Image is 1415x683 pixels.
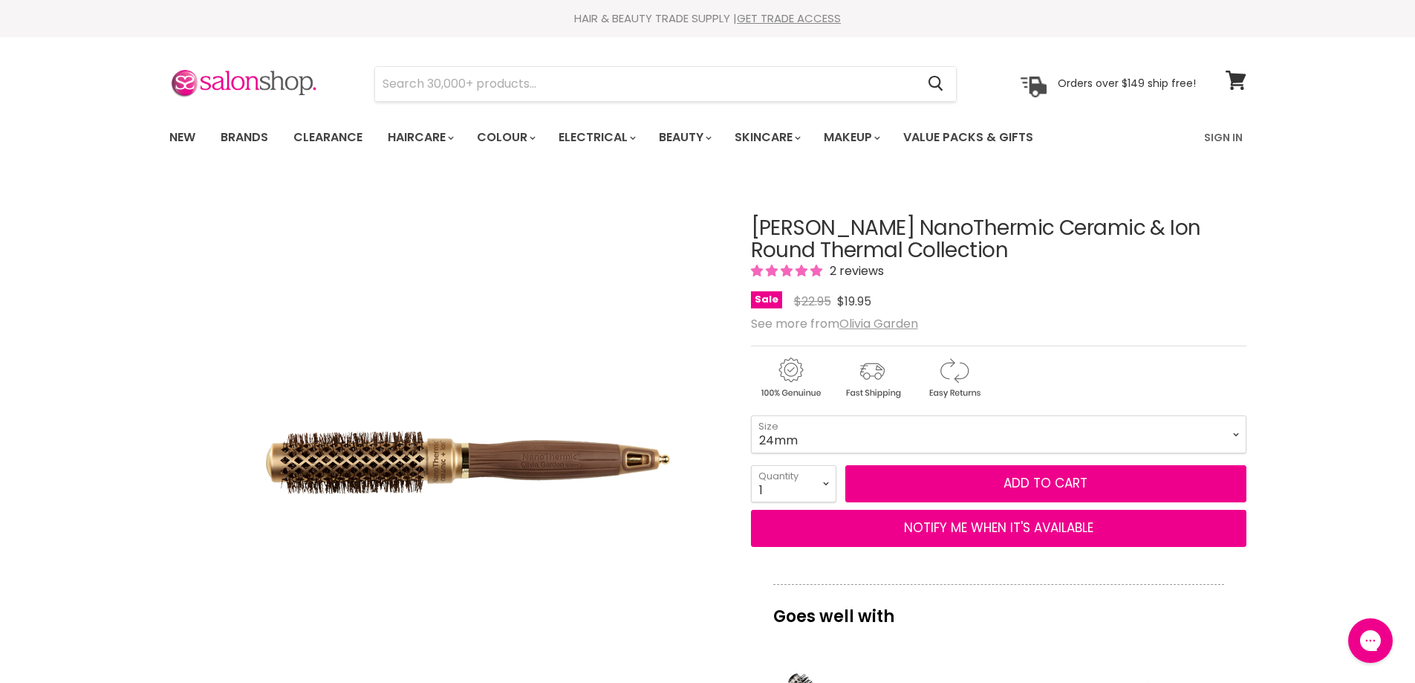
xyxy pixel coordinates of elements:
img: genuine.gif [751,355,830,401]
div: HAIR & BEAUTY TRADE SUPPLY | [151,11,1265,26]
iframe: Gorgias live chat messenger [1341,613,1400,668]
button: Search [917,67,956,101]
img: shipping.gif [833,355,911,401]
a: Haircare [377,122,463,153]
img: returns.gif [914,355,993,401]
span: $22.95 [794,293,831,310]
img: Olivia Garden NanoThermic Ceramic & Ion Round Thermal Collection [179,368,714,546]
button: Add to cart [845,465,1246,502]
span: $19.95 [837,293,871,310]
p: Goes well with [773,584,1224,633]
nav: Main [151,116,1265,159]
a: Olivia Garden [839,315,918,332]
a: Skincare [723,122,810,153]
button: NOTIFY ME WHEN IT'S AVAILABLE [751,510,1246,547]
span: Sale [751,291,782,308]
a: Electrical [547,122,645,153]
select: Quantity [751,465,836,502]
a: Sign In [1195,122,1252,153]
a: Colour [466,122,544,153]
span: See more from [751,315,918,332]
a: Makeup [813,122,889,153]
form: Product [374,66,957,102]
a: GET TRADE ACCESS [737,10,841,26]
a: New [158,122,206,153]
a: Brands [209,122,279,153]
h1: [PERSON_NAME] NanoThermic Ceramic & Ion Round Thermal Collection [751,217,1246,263]
a: Clearance [282,122,374,153]
span: 5.00 stars [751,262,825,279]
p: Orders over $149 ship free! [1058,77,1196,90]
a: Beauty [648,122,720,153]
a: Value Packs & Gifts [892,122,1044,153]
span: Add to cart [1003,474,1087,492]
span: 2 reviews [825,262,884,279]
input: Search [375,67,917,101]
ul: Main menu [158,116,1120,159]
